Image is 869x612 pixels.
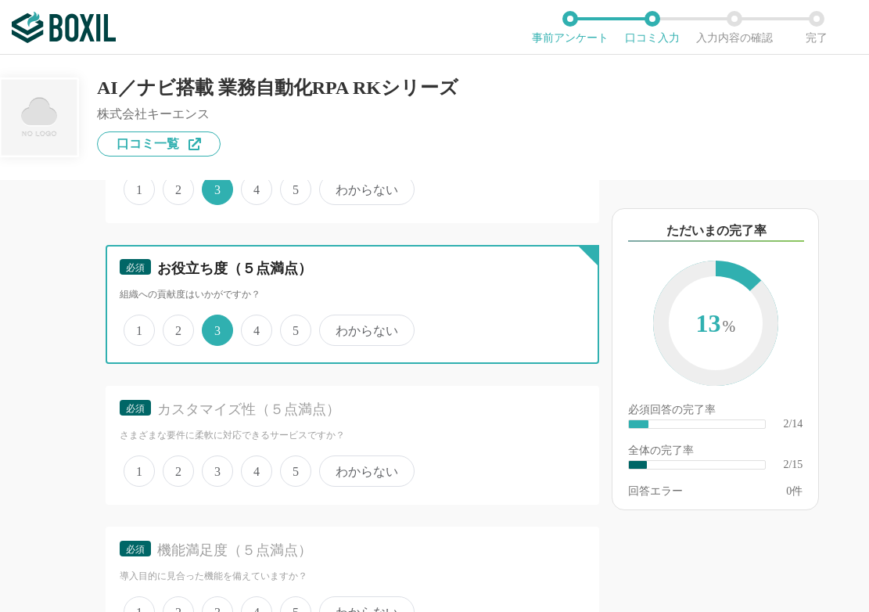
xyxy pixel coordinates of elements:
[12,12,116,43] img: ボクシルSaaS_ロゴ
[241,455,272,487] span: 4
[126,544,145,555] span: 必須
[202,315,233,346] span: 3
[120,288,585,301] div: 組織への貢献度はいかがですか？
[629,420,648,428] div: ​
[319,174,415,205] span: わからない
[786,486,803,497] div: 件
[611,11,693,44] li: 口コミ入力
[126,262,145,273] span: 必須
[629,461,647,469] div: ​
[783,459,803,470] div: 2/15
[280,174,311,205] span: 5
[280,315,311,346] span: 5
[241,315,272,346] span: 4
[120,570,585,583] div: 導入目的に見合った機能を備えていますか？
[157,259,576,279] div: お役立ち度（５点満点）
[163,455,194,487] span: 2
[202,455,233,487] span: 3
[628,221,804,242] div: ただいまの完了率
[97,108,458,121] div: 株式会社キーエンス
[126,403,145,414] span: 必須
[124,315,155,346] span: 1
[628,486,683,497] div: 回答エラー
[319,315,415,346] span: わからない
[163,174,194,205] span: 2
[202,174,233,205] span: 3
[97,131,221,157] a: 口コミ一覧
[722,318,735,335] span: %
[241,174,272,205] span: 4
[117,138,179,150] span: 口コミ一覧
[529,11,611,44] li: 事前アンケート
[124,455,155,487] span: 1
[280,455,311,487] span: 5
[628,405,803,419] div: 必須回答の完了率
[120,429,585,442] div: さまざまな要件に柔軟に対応できるサービスですか？
[157,541,576,560] div: 機能満足度（５点満点）
[319,455,415,487] span: わからない
[669,276,763,373] span: 13
[163,315,194,346] span: 2
[628,445,803,459] div: 全体の完了率
[157,400,576,419] div: カスタマイズ性（５点満点）
[775,11,857,44] li: 完了
[97,78,458,97] div: AI／ナビ搭載 業務自動化RPA RKシリーズ
[124,174,155,205] span: 1
[786,485,792,497] span: 0
[783,419,803,430] div: 2/14
[693,11,775,44] li: 入力内容の確認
